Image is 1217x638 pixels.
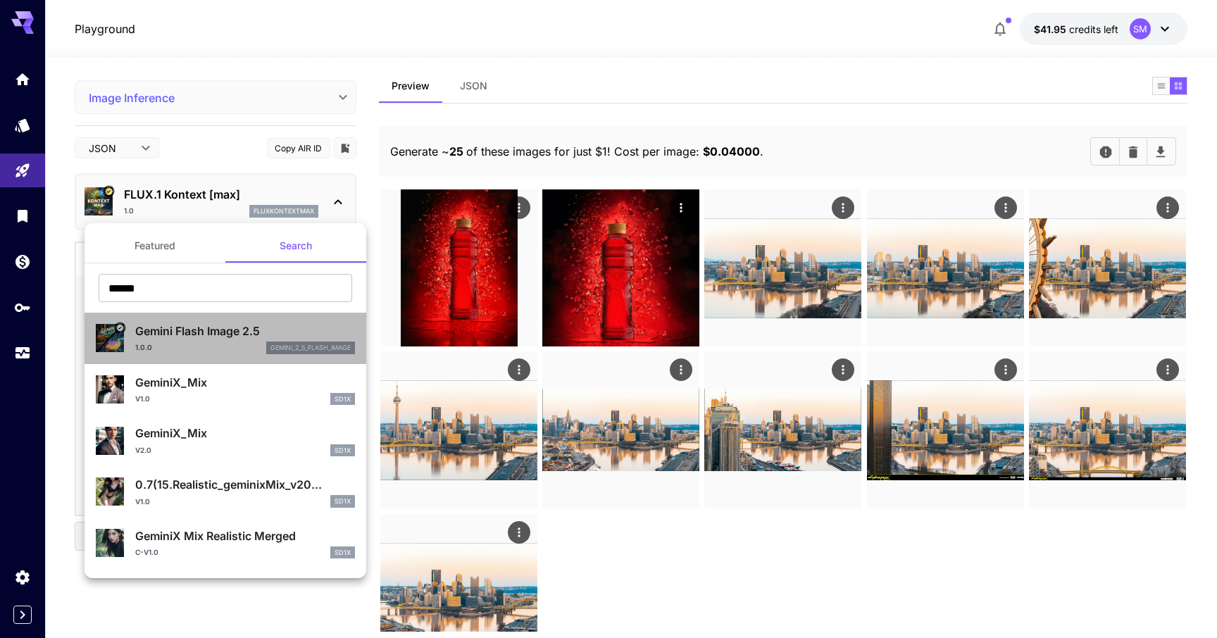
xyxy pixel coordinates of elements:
[96,317,355,360] div: Verified workingGemini Flash Image 2.51.0.0gemini_2_5_flash_image
[135,547,158,558] p: C-v1.0
[96,419,355,462] div: GeminiX_Mixv2.0sd1x
[135,476,355,493] p: 0.7(15.Realistic_geminixMix_v20...
[135,425,355,442] p: GeminiX_Mix
[135,342,152,353] p: 1.0.0
[335,446,351,456] p: sd1x
[114,323,125,334] button: Verified working
[135,527,355,544] p: GeminiX Mix Realistic Merged
[135,323,355,339] p: Gemini Flash Image 2.5
[335,548,351,558] p: sd1x
[135,394,150,404] p: v1.0
[335,496,351,506] p: sd1x
[135,445,151,456] p: v2.0
[96,522,355,565] div: GeminiX Mix Realistic MergedC-v1.0sd1x
[135,374,355,391] p: GeminiX_Mix
[270,343,351,353] p: gemini_2_5_flash_image
[96,368,355,411] div: GeminiX_Mixv1.0sd1x
[335,394,351,404] p: sd1x
[85,229,225,263] button: Featured
[225,229,366,263] button: Search
[96,470,355,513] div: 0.7(15.Realistic_geminixMix_v20...v1.0sd1x
[135,496,150,507] p: v1.0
